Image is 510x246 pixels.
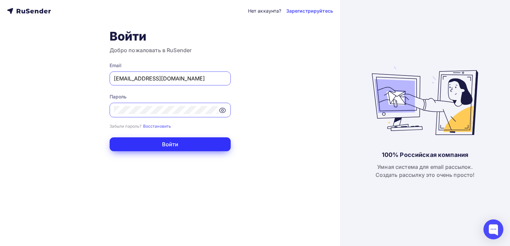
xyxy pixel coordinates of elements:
[248,8,282,14] div: Нет аккаунта?
[110,137,231,151] button: Войти
[110,62,231,69] div: Email
[110,93,231,100] div: Пароль
[286,8,333,14] a: Зарегистрируйтесь
[376,163,475,179] div: Умная система для email рассылок. Создать рассылку это очень просто!
[382,151,468,159] div: 100% Российская компания
[110,46,231,54] h3: Добро пожаловать в RuSender
[114,74,226,82] input: Укажите свой email
[143,123,171,129] a: Восстановить
[110,29,231,44] h1: Войти
[110,124,142,129] small: Забыли пароль?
